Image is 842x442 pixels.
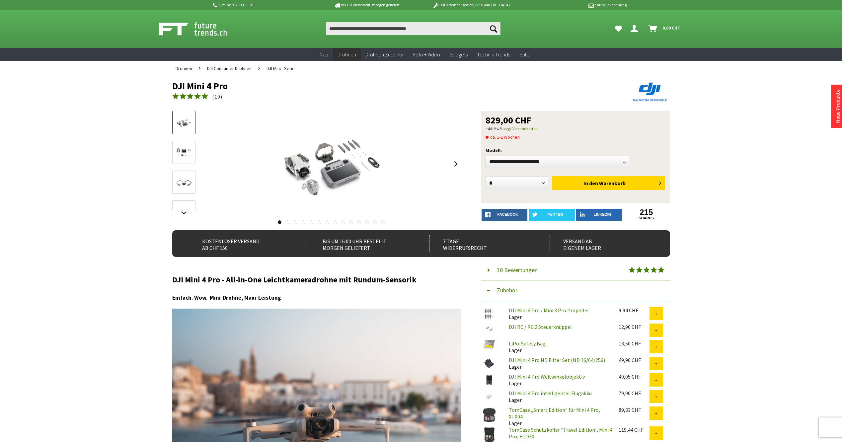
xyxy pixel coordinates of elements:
[523,1,627,9] p: Kauf auf Rechnung
[481,373,498,387] img: DJI Mini 4 Pro Weitwinkelobjektiv
[619,373,650,380] div: 40,05 CHF
[509,373,585,380] a: DJI Mini 4 Pro Weitwinkelobjektiv
[409,48,445,61] a: Foto + Video
[481,390,498,403] img: DJI Mini 4 Pro intelligenter Flugakku
[547,212,563,216] span: twitter
[509,406,600,420] a: TomCase „Smart Edition“ für Mini 4 Pro, XT004
[619,426,650,433] div: 119,44 CHF
[413,51,440,58] span: Foto + Video
[481,340,498,348] img: LiPo-Safety Bag
[619,324,650,330] div: 12,90 CHF
[509,307,589,314] a: DJI Mini 4 Pro / Mini 3 Pro Propeller
[509,426,612,440] a: TomCase Schutzkoffer "Travel Edition", Mini 4 Pro, ECO30
[529,209,575,221] a: twitter
[481,357,498,370] img: DJI Mini 4 Pro ND Filter Set (ND 16/64/256)
[552,176,665,190] button: In den Warenkorb
[361,48,409,61] a: Drohnen Zubehör
[482,209,528,221] a: facebook
[481,260,670,280] button: 10 Bewertungen
[576,209,622,221] a: LinkedIn
[486,125,665,133] p: inkl. MwSt.
[315,48,333,61] a: Neu
[503,357,613,370] div: Lager
[550,235,655,252] div: Versand ab eigenem Lager
[519,51,529,58] span: Sale
[509,357,605,363] a: DJI Mini 4 Pro ND Filter Set (ND 16/64/256)
[623,209,669,216] a: 215
[429,235,535,252] div: 7 Tage Widerrufsrecht
[623,216,669,220] a: shares
[630,81,670,103] img: DJI
[619,357,650,363] div: 49,90 CHF
[472,48,515,61] a: Technik-Trends
[481,324,498,334] img: DJI RC / RC 2 Steuerknüppel
[599,180,626,186] span: Warenkorb
[159,21,242,37] img: Shop Futuretrends - zur Startseite wechseln
[594,212,611,216] span: LinkedIn
[214,93,220,100] span: 10
[445,48,472,61] a: Gadgets
[449,51,468,58] span: Gadgets
[503,373,613,387] div: Lager
[487,22,500,35] button: Suchen
[486,133,520,141] span: ca. 1-2 Wochen
[515,48,534,61] a: Sale
[619,340,650,347] div: 13,50 CHF
[504,126,538,131] a: zzgl. Versandkosten
[365,51,404,58] span: Drohnen Zubehör
[316,1,419,9] p: Bis 16 Uhr bestellt, morgen geliefert.
[612,22,625,35] a: Meine Favoriten
[509,390,592,397] a: DJI Mini 4 Pro intelligenter Flugakku
[212,93,222,100] span: ( )
[481,307,498,320] img: DJI Mini 4 Pro / Mini 3 Pro Propeller
[172,93,222,101] a: (10)
[503,406,613,426] div: Lager
[619,307,650,314] div: 9,94 CHF
[619,406,650,413] div: 89,33 CHF
[172,81,571,91] h1: DJI Mini 4 Pro
[509,324,572,330] a: DJI RC / RC 2 Steuerknüppel
[333,48,361,61] a: Drohnen
[481,406,498,423] img: TomCase „Smart Edition“ für Mini 4 Pro, XT004
[204,61,255,76] a: DJI Consumer Drohnen
[207,65,252,71] span: DJI Consumer Drohnen
[172,61,195,76] a: Drohnen
[503,340,613,353] div: Lager
[172,293,461,302] h3: Einfach. Wow. Mini-Drohne, Maxi-Leistung
[486,115,531,125] span: 829,00 CHF
[481,280,670,300] button: Zubehör
[212,1,316,9] p: Hotline 032 511 11 03
[265,111,398,217] img: DJI Mini 4 Pro
[176,65,192,71] span: Drohnen
[619,390,650,397] div: 79,90 CHF
[503,390,613,403] div: Lager
[628,22,643,35] a: Dein Konto
[834,89,841,123] a: Neue Produkte
[662,23,680,33] span: 0,00 CHF
[172,275,461,284] h2: DJI Mini 4 Pro - All-in-One Leichtkameradrohne mit Rundum-Sensorik
[263,61,298,76] a: DJI Mini - Serie
[477,51,510,58] span: Technik-Trends
[338,51,356,58] span: Drohnen
[174,115,193,130] img: Vorschau: DJI Mini 4 Pro
[267,65,295,71] span: DJI Mini - Serie
[509,340,546,347] a: LiPo-Safety Bag
[419,1,523,9] p: DJI Drohnen Dealer [GEOGRAPHIC_DATA]
[646,22,683,35] a: Warenkorb
[583,180,598,186] span: In den
[309,235,415,252] div: Bis um 16:00 Uhr bestellt Morgen geliefert
[326,22,500,35] input: Produkt, Marke, Kategorie, EAN, Artikelnummer…
[486,146,665,154] p: Modell:
[498,212,518,216] span: facebook
[189,235,295,252] div: Kostenloser Versand ab CHF 150
[503,307,613,320] div: Lager
[320,51,328,58] span: Neu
